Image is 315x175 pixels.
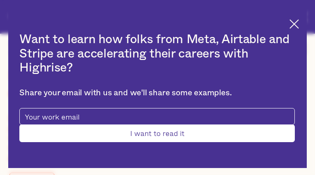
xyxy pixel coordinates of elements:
img: Cross icon [289,19,299,29]
input: Your work email [19,108,294,125]
form: pop-up-modal-form [19,108,294,142]
div: Share your email with us and we'll share some examples. [19,88,294,98]
input: I want to read it [19,124,294,142]
h2: Want to learn how folks from Meta, Airtable and Stripe are accelerating their careers with Highrise? [19,32,294,75]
